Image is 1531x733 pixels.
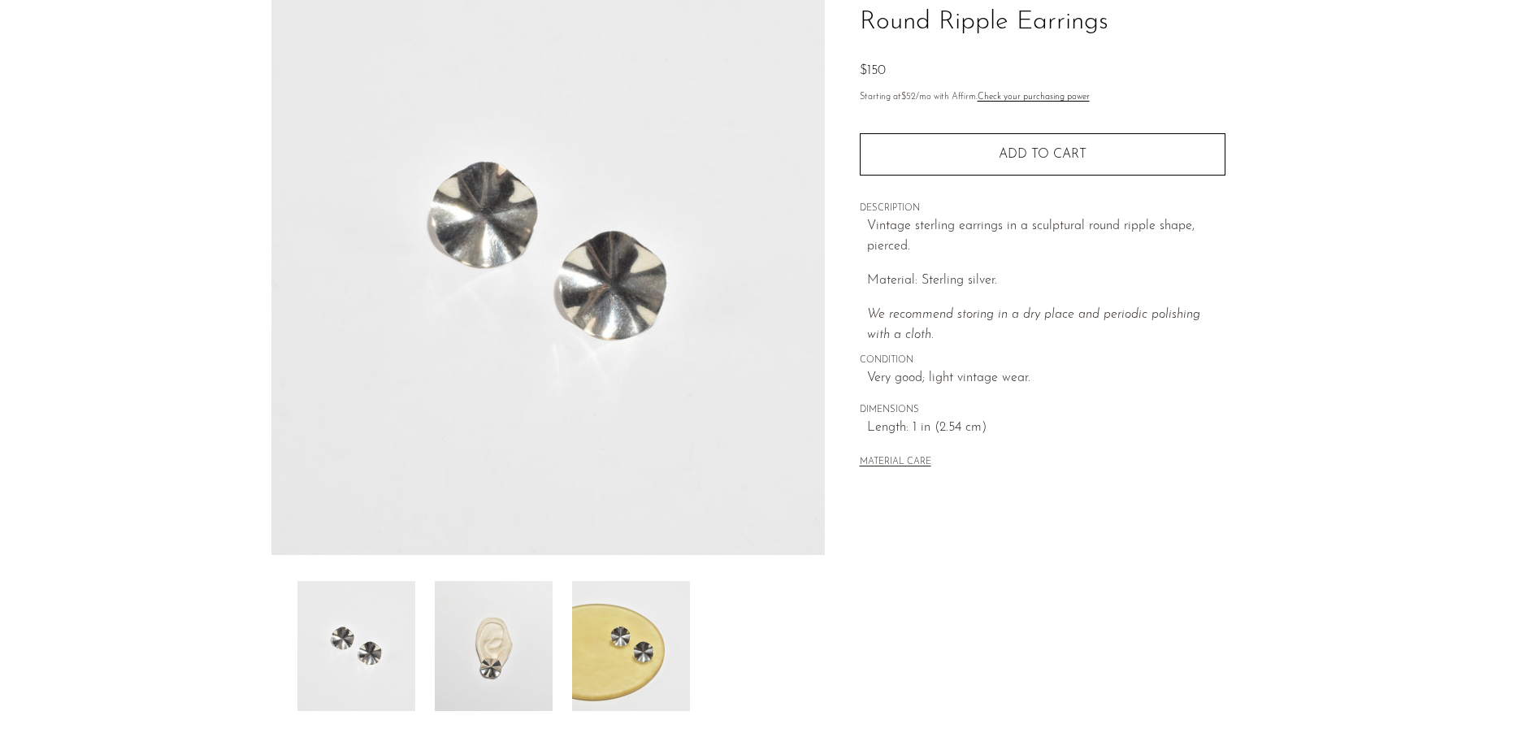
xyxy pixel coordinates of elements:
[860,202,1225,216] span: DESCRIPTION
[867,368,1225,389] span: Very good; light vintage wear.
[860,133,1225,176] button: Add to cart
[572,581,690,711] img: Round Ripple Earrings
[860,2,1225,43] h1: Round Ripple Earrings
[860,90,1225,105] p: Starting at /mo with Affirm.
[860,457,931,469] button: MATERIAL CARE
[297,581,415,711] img: Round Ripple Earrings
[435,581,553,711] img: Round Ripple Earrings
[867,308,1200,342] i: We recommend storing in a dry place and periodic polishing with a cloth.
[901,93,916,102] span: $52
[860,64,886,77] span: $150
[860,403,1225,418] span: DIMENSIONS
[867,216,1225,258] p: Vintage sterling earrings in a sculptural round ripple shape, pierced.
[867,271,1225,292] p: Material: Sterling silver.
[978,93,1090,102] a: Check your purchasing power - Learn more about Affirm Financing (opens in modal)
[860,353,1225,368] span: CONDITION
[999,148,1086,161] span: Add to cart
[867,418,1225,439] span: Length: 1 in (2.54 cm)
